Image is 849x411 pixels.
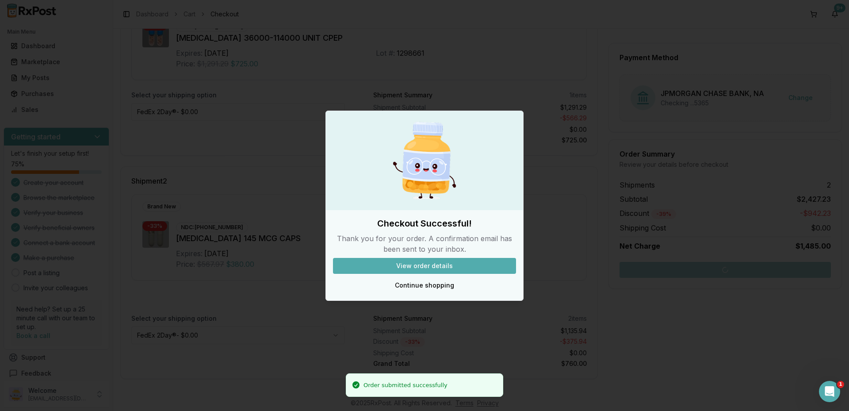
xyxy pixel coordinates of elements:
span: 1 [837,381,844,388]
button: View order details [333,258,516,274]
iframe: Intercom live chat [819,381,840,402]
p: Thank you for your order. A confirmation email has been sent to your inbox. [333,233,516,254]
img: Happy Pill Bottle [382,118,467,203]
button: Continue shopping [333,277,516,293]
h2: Checkout Successful! [333,217,516,230]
